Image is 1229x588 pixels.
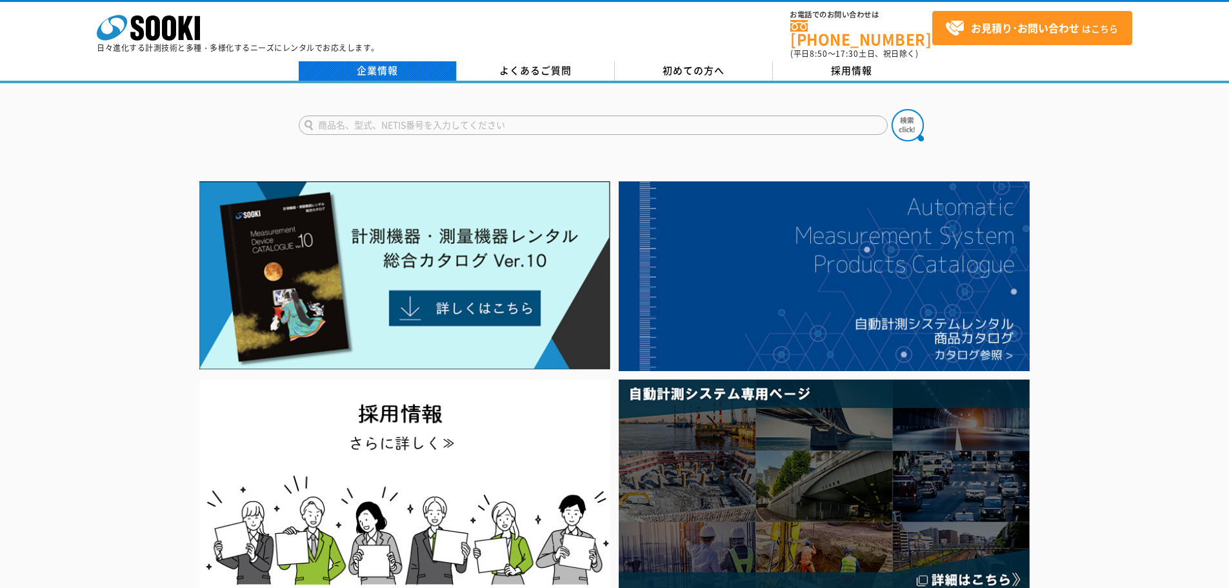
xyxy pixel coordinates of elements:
[615,61,773,81] a: 初めての方へ
[835,48,859,59] span: 17:30
[790,20,932,46] a: [PHONE_NUMBER]
[971,20,1079,35] strong: お見積り･お問い合わせ
[299,61,457,81] a: 企業情報
[810,48,828,59] span: 8:50
[619,181,1030,371] img: 自動計測システムカタログ
[199,181,610,370] img: Catalog Ver10
[892,109,924,141] img: btn_search.png
[790,48,918,59] span: (平日 ～ 土日、祝日除く)
[773,61,931,81] a: 採用情報
[790,11,932,19] span: お電話でのお問い合わせは
[97,44,379,52] p: 日々進化する計測技術と多種・多様化するニーズにレンタルでお応えします。
[299,116,888,135] input: 商品名、型式、NETIS番号を入力してください
[457,61,615,81] a: よくあるご質問
[663,63,724,77] span: 初めての方へ
[932,11,1132,45] a: お見積り･お問い合わせはこちら
[945,19,1118,38] span: はこちら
